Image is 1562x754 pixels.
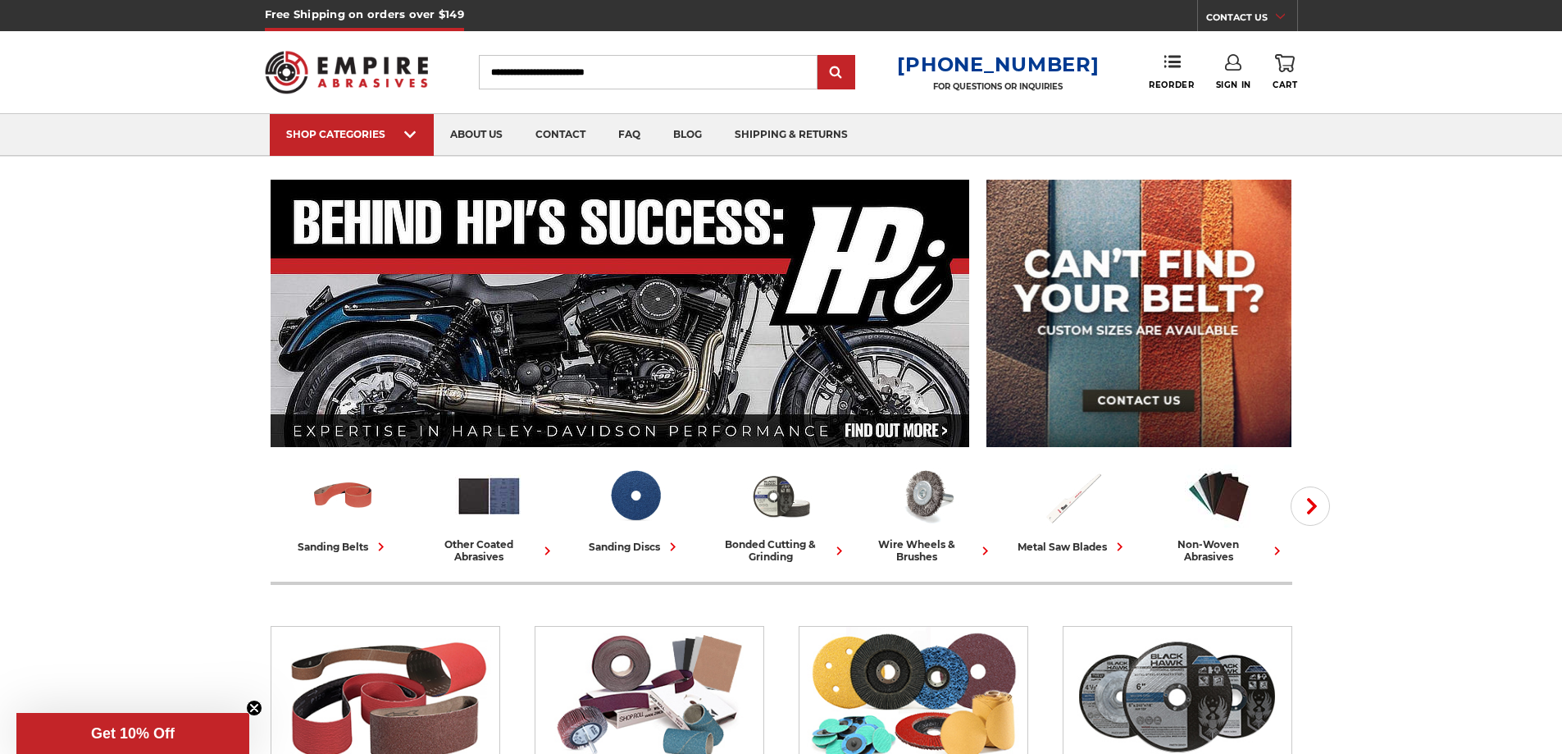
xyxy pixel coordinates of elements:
[265,40,429,104] img: Empire Abrasives
[1273,54,1297,90] a: Cart
[589,538,681,555] div: sanding discs
[1039,462,1107,530] img: Metal Saw Blades
[455,462,523,530] img: Other Coated Abrasives
[1153,538,1286,563] div: non-woven abrasives
[897,53,1099,76] a: [PHONE_NUMBER]
[747,462,815,530] img: Bonded Cutting & Grinding
[569,462,702,555] a: sanding discs
[16,713,249,754] div: Get 10% OffClose teaser
[1153,462,1286,563] a: non-woven abrasives
[718,114,864,156] a: shipping & returns
[1185,462,1253,530] img: Non-woven Abrasives
[601,462,669,530] img: Sanding Discs
[91,725,175,742] span: Get 10% Off
[298,538,389,555] div: sanding belts
[519,114,602,156] a: contact
[1216,80,1251,90] span: Sign In
[861,538,994,563] div: wire wheels & brushes
[1018,538,1128,555] div: metal saw blades
[423,462,556,563] a: other coated abrasives
[1149,54,1194,89] a: Reorder
[1273,80,1297,90] span: Cart
[1149,80,1194,90] span: Reorder
[715,538,848,563] div: bonded cutting & grinding
[657,114,718,156] a: blog
[286,128,417,140] div: SHOP CATEGORIES
[1291,487,1330,526] button: Next
[277,462,410,555] a: sanding belts
[820,57,853,89] input: Submit
[434,114,519,156] a: about us
[986,180,1291,447] img: promo banner for custom belts.
[423,538,556,563] div: other coated abrasives
[861,462,994,563] a: wire wheels & brushes
[271,180,970,447] img: Banner for an interview featuring Horsepower Inc who makes Harley performance upgrades featured o...
[893,462,961,530] img: Wire Wheels & Brushes
[897,81,1099,92] p: FOR QUESTIONS OR INQUIRIES
[309,462,377,530] img: Sanding Belts
[602,114,657,156] a: faq
[1007,462,1140,555] a: metal saw blades
[715,462,848,563] a: bonded cutting & grinding
[1206,8,1297,31] a: CONTACT US
[246,700,262,716] button: Close teaser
